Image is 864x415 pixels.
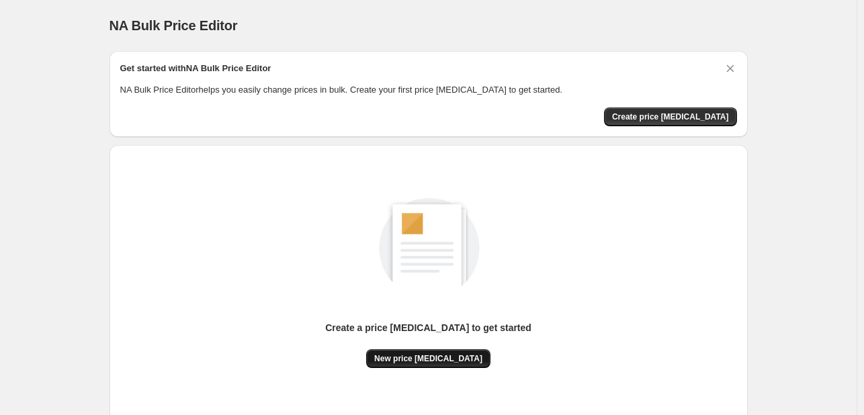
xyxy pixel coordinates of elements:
[724,62,737,75] button: Dismiss card
[612,111,729,122] span: Create price [MEDICAL_DATA]
[604,107,737,126] button: Create price change job
[120,83,737,97] p: NA Bulk Price Editor helps you easily change prices in bulk. Create your first price [MEDICAL_DAT...
[120,62,271,75] h2: Get started with NA Bulk Price Editor
[366,349,490,368] button: New price [MEDICAL_DATA]
[110,18,238,33] span: NA Bulk Price Editor
[374,353,482,364] span: New price [MEDICAL_DATA]
[325,321,531,334] p: Create a price [MEDICAL_DATA] to get started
